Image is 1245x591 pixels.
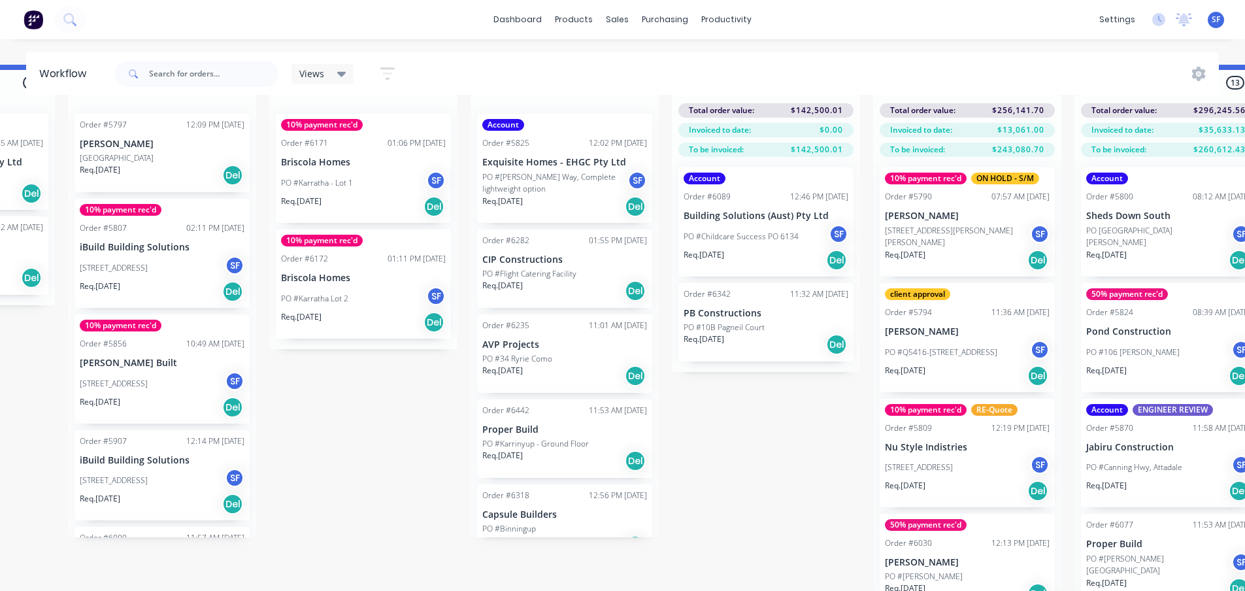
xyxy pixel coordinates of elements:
[1091,144,1146,156] span: To be invoiced:
[885,173,967,184] div: 10% payment rec'd
[885,225,1030,248] p: [STREET_ADDRESS][PERSON_NAME][PERSON_NAME]
[80,396,120,408] p: Req. [DATE]
[1086,249,1127,261] p: Req. [DATE]
[80,455,244,466] p: iBuild Building Solutions
[1086,307,1133,318] div: Order #5824
[75,199,250,308] div: 10% payment rec'dOrder #580702:11 PM [DATE]iBuild Building Solutions[STREET_ADDRESS]SFReq.[DATE]Del
[589,320,647,331] div: 11:01 AM [DATE]
[149,61,278,87] input: Search for orders...
[477,229,652,308] div: Order #628201:55 PM [DATE]CIP ConstructionsPO #Flight Catering FacilityReq.[DATE]Del
[281,195,322,207] p: Req. [DATE]
[482,268,576,280] p: PO #Flight Catering Facility
[589,405,647,416] div: 11:53 AM [DATE]
[423,196,444,217] div: Del
[186,435,244,447] div: 12:14 PM [DATE]
[627,171,647,190] div: SF
[885,288,950,300] div: client approval
[388,253,446,265] div: 01:11 PM [DATE]
[482,339,647,350] p: AVP Projects
[684,308,848,319] p: PB Constructions
[80,204,161,216] div: 10% payment rec'd
[426,286,446,306] div: SF
[281,137,328,149] div: Order #6171
[225,256,244,275] div: SF
[997,124,1044,136] span: $13,061.00
[80,280,120,292] p: Req. [DATE]
[885,571,963,583] p: PO #[PERSON_NAME]
[276,229,451,339] div: 10% payment rec'dOrder #617201:11 PM [DATE]Briscola HomesPO #Karratha Lot 2SFReq.[DATE]Del
[791,105,843,116] span: $142,500.01
[477,484,652,563] div: Order #631812:56 PM [DATE]Capsule BuildersPO #BinningupReq.[DATE]Del
[75,430,250,521] div: Order #590712:14 PM [DATE]iBuild Building Solutions[STREET_ADDRESS]SFReq.[DATE]Del
[589,235,647,246] div: 01:55 PM [DATE]
[482,535,523,547] p: Req. [DATE]
[225,371,244,391] div: SF
[482,157,647,168] p: Exquisite Homes - EHGC Pty Ltd
[684,191,731,203] div: Order #6089
[885,307,932,318] div: Order #5794
[826,334,847,355] div: Del
[1086,346,1180,358] p: PO #106 [PERSON_NAME]
[880,399,1055,508] div: 10% payment rec'dRE-QuoteOrder #580912:19 PM [DATE]Nu Style Indistries[STREET_ADDRESS]SFReq.[DATE...
[80,493,120,505] p: Req. [DATE]
[482,523,536,535] p: PO #Binningup
[80,242,244,253] p: iBuild Building Solutions
[482,119,524,131] div: Account
[39,66,93,82] div: Workflow
[684,333,724,345] p: Req. [DATE]
[790,191,848,203] div: 12:46 PM [DATE]
[186,532,244,544] div: 11:57 AM [DATE]
[791,144,843,156] span: $142,500.01
[1212,14,1220,25] span: SF
[684,173,725,184] div: Account
[75,314,250,424] div: 10% payment rec'dOrder #585610:49 AM [DATE][PERSON_NAME] Built[STREET_ADDRESS]SFReq.[DATE]Del
[80,532,127,544] div: Order #6009
[21,267,42,288] div: Del
[482,195,523,207] p: Req. [DATE]
[80,152,154,164] p: [GEOGRAPHIC_DATA]
[80,475,148,486] p: [STREET_ADDRESS]
[482,424,647,435] p: Proper Build
[1086,553,1231,577] p: PO #[PERSON_NAME][GEOGRAPHIC_DATA]
[281,157,446,168] p: Briscola Homes
[1091,105,1157,116] span: Total order value:
[482,235,529,246] div: Order #6282
[885,480,925,492] p: Req. [DATE]
[885,326,1050,337] p: [PERSON_NAME]
[80,378,148,390] p: [STREET_ADDRESS]
[885,442,1050,453] p: Nu Style Indistries
[482,171,627,195] p: PO #[PERSON_NAME] Way, Complete lightweight option
[281,177,353,189] p: PO #Karratha - Lot 1
[477,399,652,478] div: Order #644211:53 AM [DATE]Proper BuildPO #Karrinyup - Ground FloorReq.[DATE]Del
[482,365,523,377] p: Req. [DATE]
[1086,577,1127,589] p: Req. [DATE]
[991,191,1050,203] div: 07:57 AM [DATE]
[186,119,244,131] div: 12:09 PM [DATE]
[80,222,127,234] div: Order #5807
[689,144,744,156] span: To be invoiced:
[1086,519,1133,531] div: Order #6077
[426,171,446,190] div: SF
[885,557,1050,568] p: [PERSON_NAME]
[482,254,647,265] p: CIP Constructions
[1086,225,1231,248] p: PO [GEOGRAPHIC_DATA][PERSON_NAME]
[299,67,324,80] span: Views
[695,10,758,29] div: productivity
[1027,365,1048,386] div: Del
[1086,404,1128,416] div: Account
[482,509,647,520] p: Capsule Builders
[1086,480,1127,492] p: Req. [DATE]
[885,211,1050,222] p: [PERSON_NAME]
[487,10,548,29] a: dashboard
[1030,455,1050,475] div: SF
[1091,124,1154,136] span: Invoiced to date:
[388,137,446,149] div: 01:06 PM [DATE]
[1086,365,1127,377] p: Req. [DATE]
[482,320,529,331] div: Order #6235
[880,283,1055,392] div: client approvalOrder #579411:36 AM [DATE][PERSON_NAME]PO #Q5416-[STREET_ADDRESS]SFReq.[DATE]Del
[1086,173,1128,184] div: Account
[186,222,244,234] div: 02:11 PM [DATE]
[689,124,751,136] span: Invoiced to date:
[678,283,854,362] div: Order #634211:32 AM [DATE]PB ConstructionsPO #10B Pagneil CourtReq.[DATE]Del
[1027,481,1048,501] div: Del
